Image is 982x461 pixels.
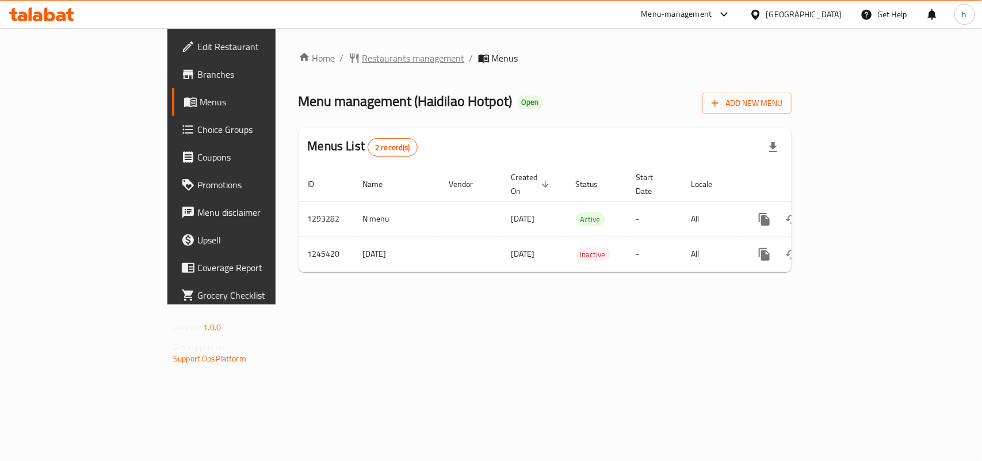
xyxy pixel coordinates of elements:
span: Locale [691,177,728,191]
span: Created On [511,170,553,198]
td: All [682,201,742,237]
a: Coverage Report [172,254,331,281]
td: All [682,237,742,272]
h2: Menus List [308,138,418,157]
div: Total records count [368,138,418,157]
span: Grocery Checklist [197,288,322,302]
span: 1.0.0 [203,320,221,335]
span: [DATE] [511,246,535,261]
div: [GEOGRAPHIC_DATA] [766,8,842,21]
a: Promotions [172,171,331,199]
span: Promotions [197,178,322,192]
span: Menu management ( Haidilao Hotpot ) [299,88,513,114]
nav: breadcrumb [299,51,792,65]
td: - [627,237,682,272]
span: Edit Restaurant [197,40,322,54]
span: Get support on: [173,340,226,355]
div: Inactive [576,247,610,261]
th: Actions [742,167,870,202]
span: Inactive [576,248,610,261]
button: more [751,241,778,268]
span: h [962,8,967,21]
a: Edit Restaurant [172,33,331,60]
td: [DATE] [354,237,440,272]
a: Grocery Checklist [172,281,331,309]
table: enhanced table [299,167,870,272]
span: Restaurants management [362,51,465,65]
span: Status [576,177,613,191]
div: Menu-management [641,7,712,21]
button: Change Status [778,241,806,268]
a: Upsell [172,226,331,254]
span: Menus [492,51,518,65]
span: Branches [197,67,322,81]
span: Coverage Report [197,261,322,275]
a: Choice Groups [172,116,331,143]
span: Add New Menu [712,96,782,111]
a: Branches [172,60,331,88]
td: - [627,201,682,237]
span: Version: [173,320,201,335]
div: Open [517,96,544,109]
span: 2 record(s) [368,142,417,153]
li: / [469,51,473,65]
a: Menu disclaimer [172,199,331,226]
button: more [751,205,778,233]
a: Support.OpsPlatform [173,351,246,366]
span: Coupons [197,150,322,164]
span: Menus [200,95,322,109]
span: Name [363,177,398,191]
span: Open [517,97,544,107]
div: Active [576,212,605,226]
span: Choice Groups [197,123,322,136]
li: / [340,51,344,65]
span: Active [576,213,605,226]
span: Start Date [636,170,668,198]
td: N menu [354,201,440,237]
div: Export file [759,134,787,161]
span: Menu disclaimer [197,205,322,219]
a: Coupons [172,143,331,171]
span: ID [308,177,330,191]
button: Change Status [778,205,806,233]
a: Restaurants management [349,51,465,65]
span: Vendor [449,177,488,191]
span: Upsell [197,233,322,247]
a: Menus [172,88,331,116]
span: [DATE] [511,211,535,226]
button: Add New Menu [702,93,792,114]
